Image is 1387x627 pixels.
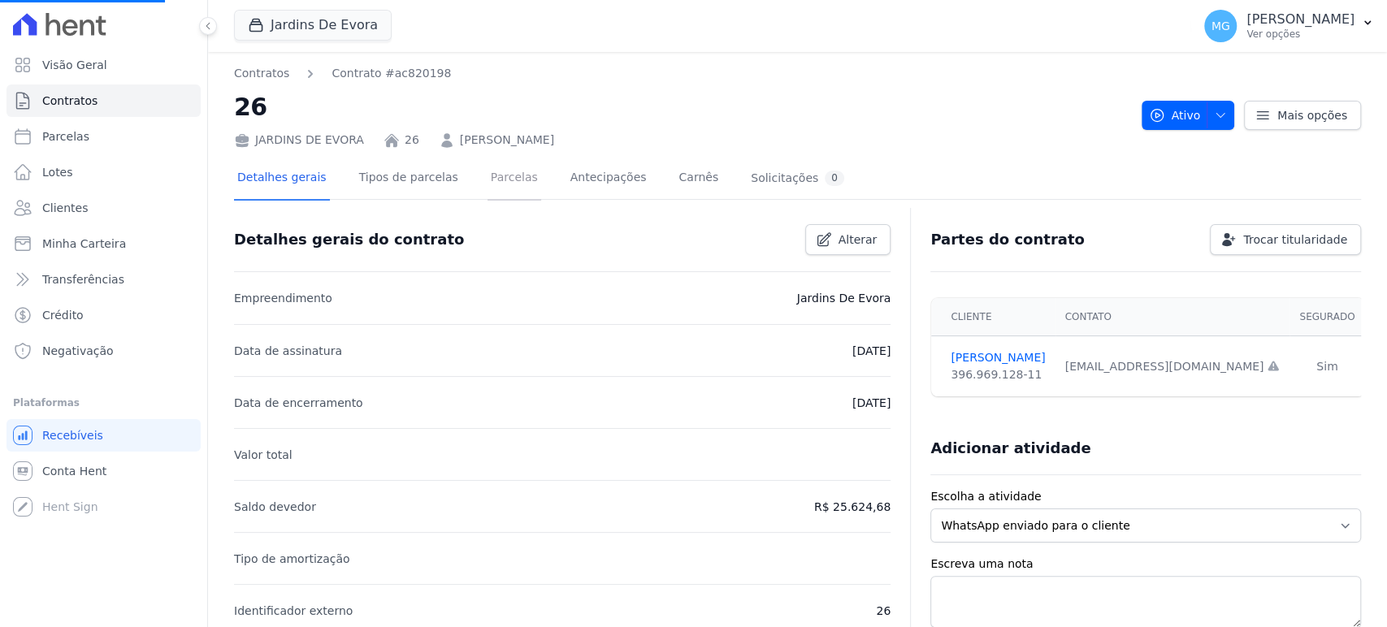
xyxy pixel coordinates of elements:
a: Contrato #ac820198 [332,65,451,82]
span: Lotes [42,164,73,180]
h2: 26 [234,89,1129,125]
div: JARDINS DE EVORA [234,132,364,149]
a: Detalhes gerais [234,158,330,201]
a: Crédito [7,299,201,331]
p: Tipo de amortização [234,549,350,569]
div: [EMAIL_ADDRESS][DOMAIN_NAME] [1065,358,1281,375]
a: Tipos de parcelas [356,158,462,201]
label: Escolha a atividade [930,488,1361,505]
span: Transferências [42,271,124,288]
a: Carnês [675,158,722,201]
span: Trocar titularidade [1243,231,1347,248]
a: Contratos [234,65,289,82]
a: Contratos [7,84,201,117]
h3: Partes do contrato [930,230,1085,249]
div: Plataformas [13,393,194,413]
th: Segurado [1289,298,1364,336]
a: Clientes [7,192,201,224]
a: 26 [405,132,419,149]
p: Valor total [234,445,293,465]
a: Lotes [7,156,201,188]
span: Recebíveis [42,427,103,443]
div: Solicitações [751,171,844,186]
label: Escreva uma nota [930,556,1361,573]
a: Visão Geral [7,49,201,81]
span: Conta Hent [42,463,106,479]
span: Ativo [1149,101,1201,130]
span: MG [1211,20,1230,32]
a: Conta Hent [7,455,201,487]
a: Minha Carteira [7,227,201,260]
span: Clientes [42,200,88,216]
nav: Breadcrumb [234,65,451,82]
th: Contato [1055,298,1290,336]
a: Recebíveis [7,419,201,452]
span: Minha Carteira [42,236,126,252]
span: Mais opções [1277,107,1347,123]
div: 0 [825,171,844,186]
p: Ver opções [1246,28,1354,41]
span: Negativação [42,343,114,359]
span: Parcelas [42,128,89,145]
p: [DATE] [852,393,891,413]
a: [PERSON_NAME] [951,349,1045,366]
button: Ativo [1142,101,1235,130]
p: [PERSON_NAME] [1246,11,1354,28]
h3: Detalhes gerais do contrato [234,230,464,249]
a: [PERSON_NAME] [460,132,554,149]
a: Transferências [7,263,201,296]
a: Negativação [7,335,201,367]
a: Parcelas [488,158,541,201]
a: Antecipações [567,158,650,201]
span: Contratos [42,93,98,109]
p: 26 [876,601,891,621]
p: Data de encerramento [234,393,363,413]
p: Identificador externo [234,601,353,621]
span: Alterar [839,231,878,248]
span: Visão Geral [42,57,107,73]
p: Empreendimento [234,288,332,308]
a: Mais opções [1244,101,1361,130]
p: Data de assinatura [234,341,342,361]
button: Jardins De Evora [234,10,392,41]
a: Alterar [805,224,891,255]
p: [DATE] [852,341,891,361]
a: Parcelas [7,120,201,153]
span: Crédito [42,307,84,323]
div: 396.969.128-11 [951,366,1045,383]
a: Trocar titularidade [1210,224,1361,255]
button: MG [PERSON_NAME] Ver opções [1191,3,1387,49]
th: Cliente [931,298,1055,336]
p: R$ 25.624,68 [814,497,891,517]
a: Solicitações0 [748,158,847,201]
nav: Breadcrumb [234,65,1129,82]
h3: Adicionar atividade [930,439,1090,458]
p: Saldo devedor [234,497,316,517]
p: Jardins De Evora [797,288,891,308]
td: Sim [1289,336,1364,397]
